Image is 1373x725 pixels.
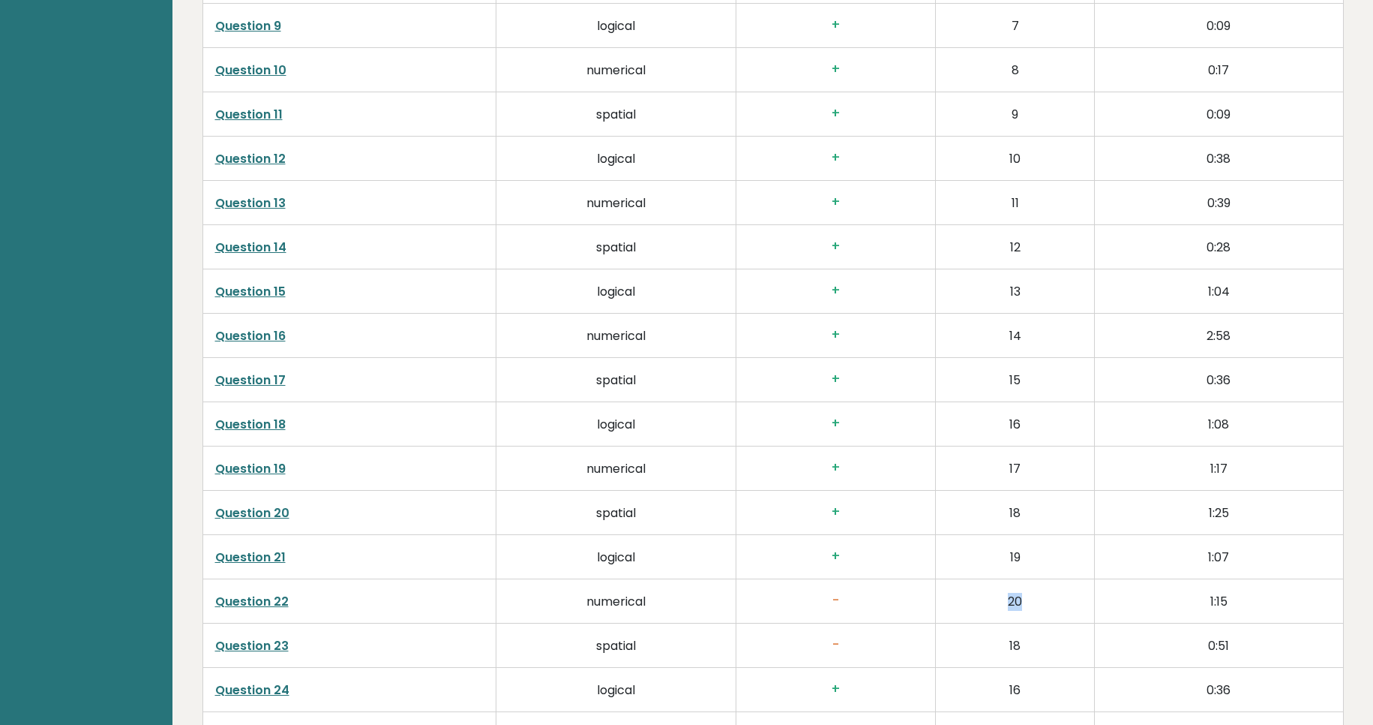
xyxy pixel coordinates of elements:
[215,460,286,477] a: Question 19
[748,416,923,432] h3: +
[1094,313,1343,357] td: 2:58
[1094,269,1343,313] td: 1:04
[215,416,286,433] a: Question 18
[748,372,923,387] h3: +
[748,239,923,254] h3: +
[748,593,923,609] h3: -
[496,47,736,92] td: numerical
[496,269,736,313] td: logical
[936,446,1095,490] td: 17
[936,357,1095,402] td: 15
[936,180,1095,224] td: 11
[1094,3,1343,47] td: 0:09
[496,623,736,667] td: spatial
[1094,490,1343,534] td: 1:25
[936,136,1095,180] td: 10
[496,92,736,136] td: spatial
[748,549,923,564] h3: +
[1094,623,1343,667] td: 0:51
[748,17,923,33] h3: +
[748,504,923,520] h3: +
[748,327,923,343] h3: +
[936,667,1095,711] td: 16
[496,136,736,180] td: logical
[936,47,1095,92] td: 8
[215,549,286,566] a: Question 21
[1094,92,1343,136] td: 0:09
[748,150,923,166] h3: +
[215,150,286,167] a: Question 12
[1094,180,1343,224] td: 0:39
[936,534,1095,579] td: 19
[215,372,286,389] a: Question 17
[748,106,923,122] h3: +
[936,490,1095,534] td: 18
[936,224,1095,269] td: 12
[1094,579,1343,623] td: 1:15
[1094,446,1343,490] td: 1:17
[496,534,736,579] td: logical
[1094,402,1343,446] td: 1:08
[215,637,289,654] a: Question 23
[496,3,736,47] td: logical
[215,283,286,300] a: Question 15
[748,681,923,697] h3: +
[1094,357,1343,402] td: 0:36
[936,3,1095,47] td: 7
[748,637,923,653] h3: -
[215,327,286,344] a: Question 16
[215,593,289,610] a: Question 22
[936,269,1095,313] td: 13
[496,667,736,711] td: logical
[496,490,736,534] td: spatial
[496,446,736,490] td: numerical
[936,579,1095,623] td: 20
[215,194,286,212] a: Question 13
[748,283,923,299] h3: +
[215,106,283,123] a: Question 11
[496,224,736,269] td: spatial
[1094,667,1343,711] td: 0:36
[215,504,289,522] a: Question 20
[748,194,923,210] h3: +
[936,623,1095,667] td: 18
[215,17,281,35] a: Question 9
[215,239,286,256] a: Question 14
[936,92,1095,136] td: 9
[1094,136,1343,180] td: 0:38
[215,681,289,699] a: Question 24
[1094,47,1343,92] td: 0:17
[496,357,736,402] td: spatial
[936,313,1095,357] td: 14
[1094,534,1343,579] td: 1:07
[496,180,736,224] td: numerical
[215,62,286,79] a: Question 10
[936,402,1095,446] td: 16
[748,62,923,77] h3: +
[748,460,923,476] h3: +
[1094,224,1343,269] td: 0:28
[496,579,736,623] td: numerical
[496,313,736,357] td: numerical
[496,402,736,446] td: logical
